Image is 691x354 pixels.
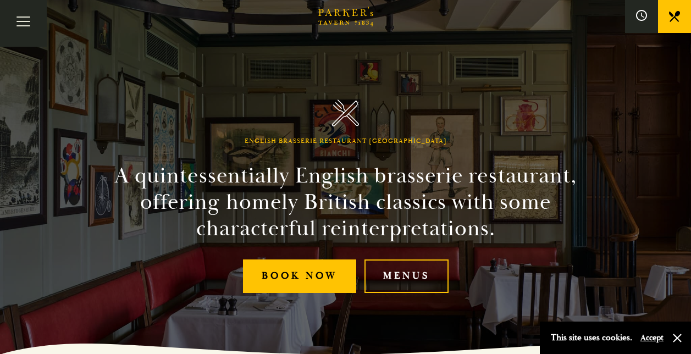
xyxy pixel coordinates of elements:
a: Menus [364,259,449,293]
p: This site uses cookies. [551,330,632,346]
h2: A quintessentially English brasserie restaurant, offering homely British classics with some chara... [95,163,596,242]
button: Accept [640,333,664,343]
h1: English Brasserie Restaurant [GEOGRAPHIC_DATA] [245,137,447,145]
a: Book Now [243,259,356,293]
img: Parker's Tavern Brasserie Cambridge [332,99,359,126]
button: Close and accept [672,333,683,344]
